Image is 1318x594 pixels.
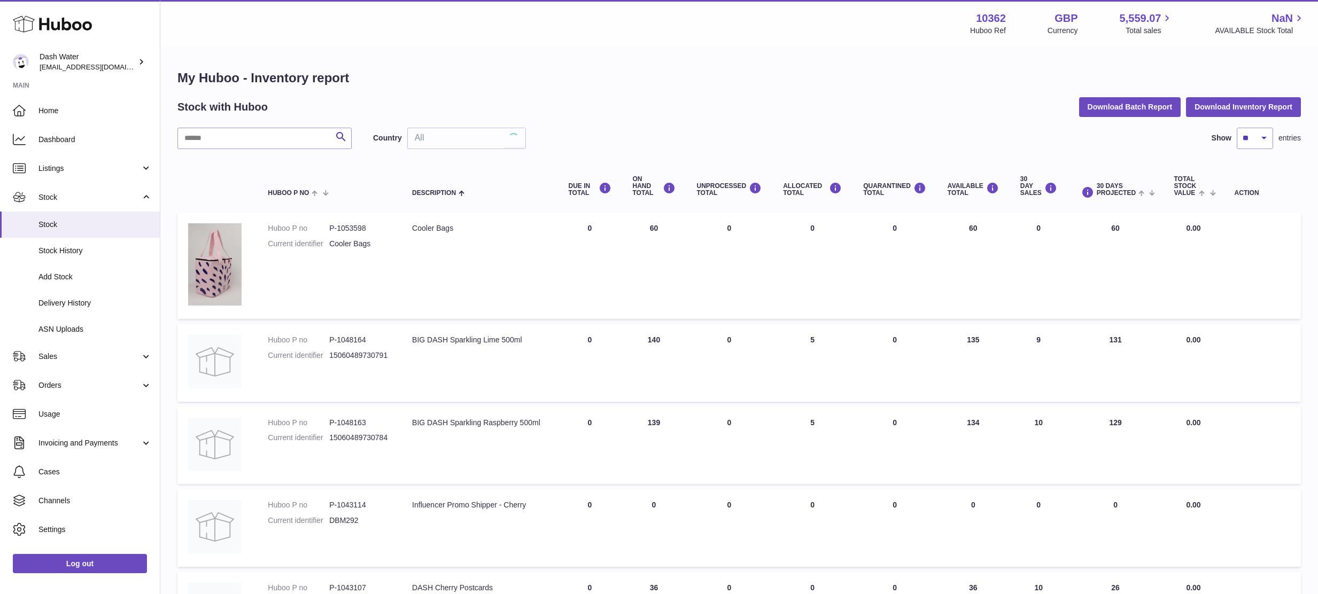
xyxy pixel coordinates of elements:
span: 0 [893,224,897,232]
dt: Current identifier [268,239,329,249]
img: product image [188,500,242,553]
span: NaN [1272,11,1293,26]
td: 10 [1010,407,1068,484]
strong: GBP [1055,11,1077,26]
dt: Huboo P no [268,583,329,593]
span: 0.00 [1186,224,1200,232]
img: product image [188,418,242,471]
td: 129 [1068,407,1164,484]
h1: My Huboo - Inventory report [177,69,1301,87]
span: 0 [893,501,897,509]
div: BIG DASH Sparkling Raspberry 500ml [412,418,547,428]
td: 9 [1010,324,1068,402]
dt: Current identifier [268,350,329,361]
span: Stock [38,192,141,202]
span: Cases [38,467,152,477]
span: Usage [38,409,152,419]
span: Orders [38,380,141,390]
span: Stock [38,220,152,230]
a: Log out [13,554,147,573]
td: 0 [686,407,773,484]
div: BIG DASH Sparkling Lime 500ml [412,335,547,345]
td: 0 [558,324,622,402]
dd: P-1048163 [329,418,391,428]
td: 0 [772,213,852,319]
div: Action [1235,190,1290,197]
td: 0 [558,407,622,484]
td: 0 [1010,213,1068,319]
div: ALLOCATED Total [783,182,842,197]
span: 5,559.07 [1120,11,1161,26]
td: 60 [1068,213,1164,319]
label: Country [373,133,402,143]
div: UNPROCESSED Total [697,182,762,197]
img: product image [188,223,242,306]
dd: P-1043107 [329,583,391,593]
td: 0 [937,489,1010,567]
td: 139 [622,407,686,484]
span: 0.00 [1186,501,1200,509]
span: Channels [38,496,152,506]
span: 0 [893,335,897,344]
dt: Huboo P no [268,223,329,233]
h2: Stock with Huboo [177,100,268,114]
span: 0.00 [1186,418,1200,427]
td: 0 [772,489,852,567]
div: Cooler Bags [412,223,547,233]
span: ASN Uploads [38,324,152,334]
td: 0 [1068,489,1164,567]
td: 0 [686,489,773,567]
span: Listings [38,163,141,174]
span: 0.00 [1186,583,1200,592]
span: Total stock value [1174,176,1196,197]
dt: Huboo P no [268,500,329,510]
div: AVAILABLE Total [948,182,999,197]
td: 5 [772,407,852,484]
span: Delivery History [38,298,152,308]
span: 0 [893,418,897,427]
td: 135 [937,324,1010,402]
span: Invoicing and Payments [38,438,141,448]
span: Description [412,190,456,197]
td: 0 [558,489,622,567]
div: DUE IN TOTAL [569,182,611,197]
span: 30 DAYS PROJECTED [1097,183,1136,197]
td: 131 [1068,324,1164,402]
span: entries [1278,133,1301,143]
span: [EMAIL_ADDRESS][DOMAIN_NAME] [40,62,157,71]
dd: 15060489730791 [329,350,391,361]
div: Currency [1048,26,1078,36]
dd: P-1053598 [329,223,391,233]
span: Sales [38,351,141,362]
a: 5,559.07 Total sales [1120,11,1174,36]
td: 60 [622,213,686,319]
dt: Huboo P no [268,418,329,428]
dt: Current identifier [268,515,329,526]
span: Settings [38,525,152,535]
span: 0 [893,583,897,592]
span: Huboo P no [268,190,309,197]
div: Influencer Promo Shipper - Cherry [412,500,547,510]
img: product image [188,335,242,388]
img: bea@dash-water.com [13,54,29,70]
span: Home [38,106,152,116]
span: Dashboard [38,135,152,145]
button: Download Batch Report [1079,97,1181,116]
div: Dash Water [40,52,136,72]
td: 0 [558,213,622,319]
dd: P-1048164 [329,335,391,345]
div: 30 DAY SALES [1020,176,1057,197]
dd: DBM292 [329,515,391,526]
span: Stock History [38,246,152,256]
a: NaN AVAILABLE Stock Total [1215,11,1305,36]
td: 140 [622,324,686,402]
span: Add Stock [38,272,152,282]
div: ON HAND Total [633,176,676,197]
button: Download Inventory Report [1186,97,1301,116]
dt: Huboo P no [268,335,329,345]
td: 0 [686,213,773,319]
div: QUARANTINED Total [863,182,926,197]
td: 60 [937,213,1010,319]
dd: P-1043114 [329,500,391,510]
td: 134 [937,407,1010,484]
